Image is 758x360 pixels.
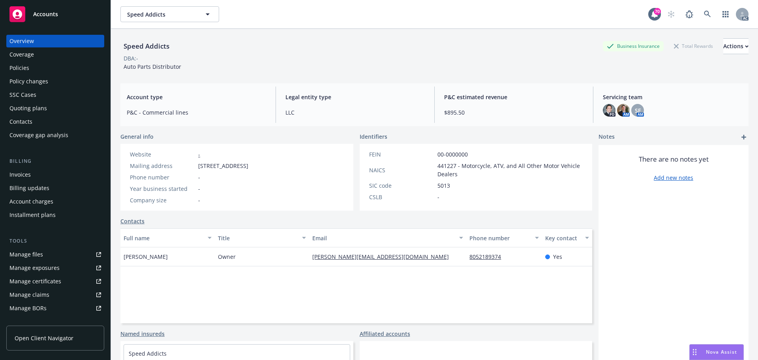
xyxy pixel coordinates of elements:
span: - [198,196,200,204]
span: LLC [285,108,425,117]
span: P&C - Commercial lines [127,108,266,117]
span: There are no notes yet [639,155,709,164]
a: 8052189374 [469,253,507,260]
button: Title [215,228,309,247]
div: Key contact [545,234,580,242]
div: Email [312,234,454,242]
div: Manage BORs [9,302,47,315]
div: Quoting plans [9,102,47,115]
a: Manage certificates [6,275,104,288]
span: - [437,193,439,201]
span: SF [635,106,641,115]
div: CSLB [369,193,434,201]
span: Identifiers [360,132,387,141]
a: Switch app [718,6,734,22]
button: Key contact [542,228,592,247]
a: Account charges [6,195,104,208]
div: Billing [6,157,104,165]
div: Manage files [9,248,43,261]
div: Phone number [469,234,530,242]
a: Search [700,6,715,22]
span: Open Client Navigator [15,334,73,342]
a: Contacts [120,217,144,225]
a: Overview [6,35,104,47]
a: Start snowing [663,6,679,22]
div: DBA: - [124,54,138,62]
div: Policy changes [9,75,48,88]
a: add [739,132,749,142]
button: Phone number [466,228,542,247]
span: Legal entity type [285,93,425,101]
span: Owner [218,253,236,261]
span: Auto Parts Distributor [124,63,181,70]
div: Total Rewards [670,41,717,51]
a: Invoices [6,168,104,181]
div: Invoices [9,168,31,181]
span: - [198,185,200,193]
div: Title [218,234,297,242]
a: Policy changes [6,75,104,88]
div: Speed Addicts [120,41,173,51]
div: NAICS [369,166,434,174]
button: Email [309,228,466,247]
div: Coverage gap analysis [9,129,68,141]
button: Actions [723,38,749,54]
a: Manage files [6,248,104,261]
span: P&C estimated revenue [444,93,584,101]
span: 5013 [437,181,450,190]
div: Installment plans [9,209,56,221]
span: Yes [553,253,562,261]
a: Manage claims [6,288,104,301]
img: photo [603,104,615,117]
a: [PERSON_NAME][EMAIL_ADDRESS][DOMAIN_NAME] [312,253,455,260]
div: Billing updates [9,182,49,194]
span: Account type [127,93,266,101]
div: Actions [723,39,749,54]
span: 441227 - Motorcycle, ATV, and All Other Motor Vehicle Dealers [437,162,583,178]
div: SIC code [369,181,434,190]
span: General info [120,132,154,141]
span: [PERSON_NAME] [124,253,168,261]
a: Accounts [6,3,104,25]
div: Account charges [9,195,53,208]
a: Report a Bug [681,6,697,22]
span: Servicing team [603,93,742,101]
div: Website [130,150,195,158]
div: 70 [654,8,661,15]
div: Business Insurance [603,41,664,51]
div: SSC Cases [9,89,36,101]
a: Summary of insurance [6,315,104,328]
a: - [198,151,200,158]
div: Summary of insurance [9,315,69,328]
a: Manage BORs [6,302,104,315]
div: Mailing address [130,162,195,170]
span: $895.50 [444,108,584,117]
div: Manage claims [9,288,49,301]
a: Affiliated accounts [360,330,410,338]
span: [STREET_ADDRESS] [198,162,248,170]
span: 00-0000000 [437,150,468,158]
div: Year business started [130,185,195,193]
a: Add new notes [654,173,693,182]
span: - [198,173,200,181]
div: Contacts [9,115,32,128]
div: Phone number [130,173,195,181]
button: Speed Addicts [120,6,219,22]
div: Full name [124,234,203,242]
a: Contacts [6,115,104,128]
a: Speed Addicts [129,350,167,357]
span: Manage exposures [6,262,104,274]
a: Named insureds [120,330,165,338]
a: Coverage gap analysis [6,129,104,141]
div: Drag to move [690,345,700,360]
a: Coverage [6,48,104,61]
span: Nova Assist [706,349,737,355]
div: FEIN [369,150,434,158]
div: Coverage [9,48,34,61]
a: SSC Cases [6,89,104,101]
div: Manage certificates [9,275,61,288]
a: Quoting plans [6,102,104,115]
div: Overview [9,35,34,47]
div: Company size [130,196,195,204]
img: photo [617,104,630,117]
